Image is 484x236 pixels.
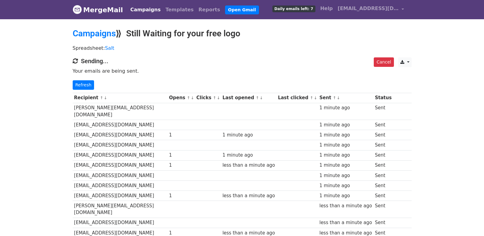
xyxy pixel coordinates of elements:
div: 1 [169,132,193,139]
a: Reports [196,4,223,16]
a: ↓ [314,96,317,100]
div: 1 minute ago [319,182,372,189]
a: Campaigns [73,28,116,38]
td: [EMAIL_ADDRESS][DOMAIN_NAME] [73,130,168,140]
td: Sent [373,218,393,228]
td: Sent [373,120,393,130]
span: [EMAIL_ADDRESS][DOMAIN_NAME] [338,5,399,12]
a: ↓ [191,96,194,100]
td: Sent [373,103,393,120]
td: Sent [373,150,393,160]
a: [EMAIL_ADDRESS][DOMAIN_NAME] [335,2,407,17]
td: Sent [373,170,393,180]
td: Sent [373,191,393,201]
td: Sent [373,140,393,150]
h4: Sending... [73,57,412,65]
div: 1 minute ago [319,104,372,111]
p: Spreadsheet: [73,45,412,51]
a: ↓ [217,96,220,100]
a: Cancel [374,57,394,67]
td: [EMAIL_ADDRESS][DOMAIN_NAME] [73,150,168,160]
td: Sent [373,130,393,140]
td: [PERSON_NAME][EMAIL_ADDRESS][DOMAIN_NAME] [73,201,168,218]
th: Sent [318,93,373,103]
a: ↓ [260,96,263,100]
a: ↑ [310,96,313,100]
td: [EMAIL_ADDRESS][DOMAIN_NAME] [73,170,168,180]
a: Salt [105,45,115,51]
th: Clicks [195,93,221,103]
div: less than a minute ago [222,162,275,169]
td: Sent [373,160,393,170]
a: Campaigns [128,4,163,16]
div: 1 minute ago [319,162,372,169]
div: 1 [169,162,193,169]
div: 1 minute ago [319,152,372,159]
th: Recipient [73,93,168,103]
a: Open Gmail [225,5,259,14]
h2: ⟫ Still Waiting for your free logo [73,28,412,39]
td: [EMAIL_ADDRESS][DOMAIN_NAME] [73,140,168,150]
td: Sent [373,180,393,191]
a: ↓ [104,96,107,100]
a: ↓ [337,96,340,100]
div: 1 minute ago [319,122,372,129]
a: ↑ [333,96,336,100]
td: Sent [373,201,393,218]
p: Your emails are being sent. [73,68,412,74]
th: Last clicked [276,93,318,103]
td: [EMAIL_ADDRESS][DOMAIN_NAME] [73,160,168,170]
a: MergeMail [73,3,123,16]
a: ↑ [213,96,216,100]
img: MergeMail logo [73,5,82,14]
td: [PERSON_NAME][EMAIL_ADDRESS][DOMAIN_NAME] [73,103,168,120]
div: 1 minute ago [319,142,372,149]
th: Opens [168,93,195,103]
div: 1 minute ago [319,132,372,139]
div: less than a minute ago [319,202,372,209]
iframe: Chat Widget [453,207,484,236]
a: Refresh [73,80,94,90]
th: Last opened [221,93,277,103]
div: less than a minute ago [319,219,372,226]
th: Status [373,93,393,103]
a: ↑ [256,96,259,100]
td: [EMAIL_ADDRESS][DOMAIN_NAME] [73,218,168,228]
div: 1 minute ago [319,172,372,179]
div: 1 minute ago [222,132,275,139]
td: [EMAIL_ADDRESS][DOMAIN_NAME] [73,191,168,201]
a: ↑ [187,96,190,100]
a: Templates [163,4,196,16]
div: 1 [169,152,193,159]
div: 1 [169,192,193,199]
a: Daily emails left: 7 [270,2,318,15]
div: less than a minute ago [222,192,275,199]
a: ↑ [100,96,103,100]
td: [EMAIL_ADDRESS][DOMAIN_NAME] [73,180,168,191]
div: 1 minute ago [222,152,275,159]
div: 1 minute ago [319,192,372,199]
td: [EMAIL_ADDRESS][DOMAIN_NAME] [73,120,168,130]
a: Help [318,2,335,15]
span: Daily emails left: 7 [272,5,315,12]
